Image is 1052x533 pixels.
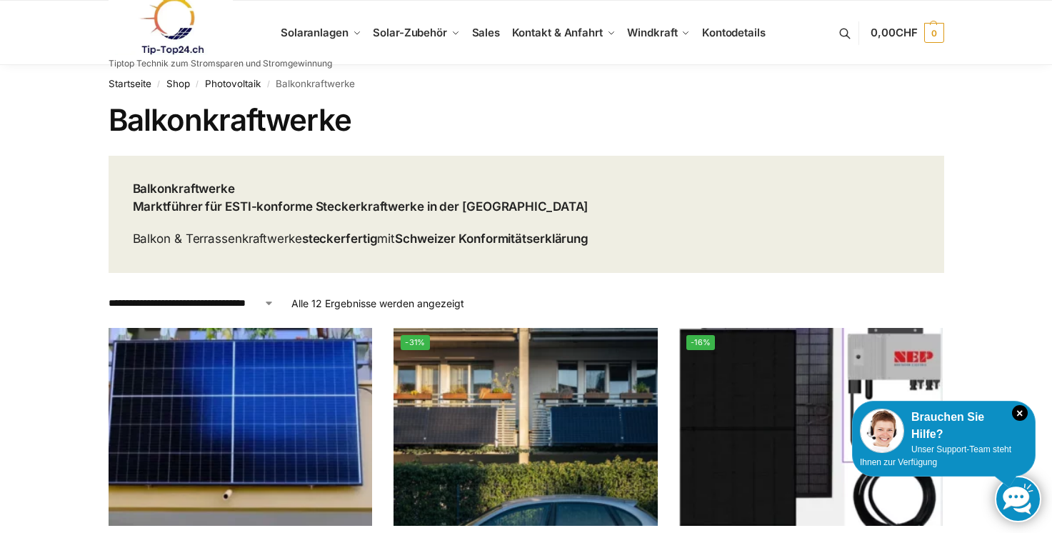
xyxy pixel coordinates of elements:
[373,26,447,39] span: Solar-Zubehör
[860,409,1028,443] div: Brauchen Sie Hilfe?
[133,181,235,196] strong: Balkonkraftwerke
[395,231,588,246] strong: Schweizer Konformitätserklärung
[109,102,944,138] h1: Balkonkraftwerke
[109,78,151,89] a: Startseite
[291,296,464,311] p: Alle 12 Ergebnisse werden angezeigt
[896,26,918,39] span: CHF
[506,1,621,65] a: Kontakt & Anfahrt
[394,328,658,526] img: 2 Balkonkraftwerke
[205,78,261,89] a: Photovoltaik
[472,26,501,39] span: Sales
[860,444,1011,467] span: Unser Support-Team steht Ihnen zur Verfügung
[394,328,658,526] a: -31%2 Balkonkraftwerke
[860,409,904,453] img: Customer service
[871,26,917,39] span: 0,00
[133,230,589,249] p: Balkon & Terrassenkraftwerke mit
[679,328,943,526] a: -16%Bificiales Hochleistungsmodul
[367,1,466,65] a: Solar-Zubehör
[679,328,943,526] img: Bificiales Hochleistungsmodul
[627,26,677,39] span: Windkraft
[109,296,274,311] select: Shop-Reihenfolge
[151,79,166,90] span: /
[702,26,766,39] span: Kontodetails
[1012,405,1028,421] i: Schließen
[166,78,190,89] a: Shop
[109,328,373,526] img: Solaranlage für den kleinen Balkon
[133,199,588,214] strong: Marktführer für ESTI-konforme Steckerkraftwerke in der [GEOGRAPHIC_DATA]
[871,11,943,54] a: 0,00CHF 0
[261,79,276,90] span: /
[109,59,332,68] p: Tiptop Technik zum Stromsparen und Stromgewinnung
[466,1,506,65] a: Sales
[696,1,771,65] a: Kontodetails
[302,231,378,246] strong: steckerfertig
[512,26,603,39] span: Kontakt & Anfahrt
[190,79,205,90] span: /
[621,1,696,65] a: Windkraft
[281,26,349,39] span: Solaranlagen
[924,23,944,43] span: 0
[109,65,944,102] nav: Breadcrumb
